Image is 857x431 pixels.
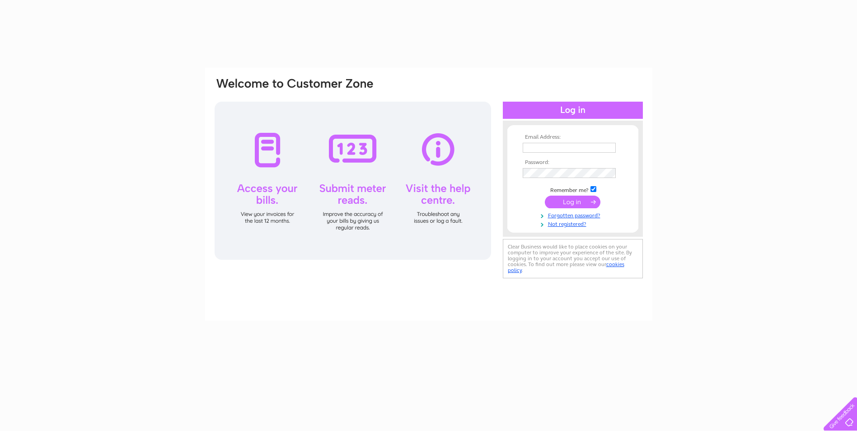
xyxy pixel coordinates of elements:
[523,211,625,219] a: Forgotten password?
[503,239,643,278] div: Clear Business would like to place cookies on your computer to improve your experience of the sit...
[523,219,625,228] a: Not registered?
[520,185,625,194] td: Remember me?
[508,261,624,273] a: cookies policy
[520,159,625,166] th: Password:
[520,134,625,141] th: Email Address:
[545,196,600,208] input: Submit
